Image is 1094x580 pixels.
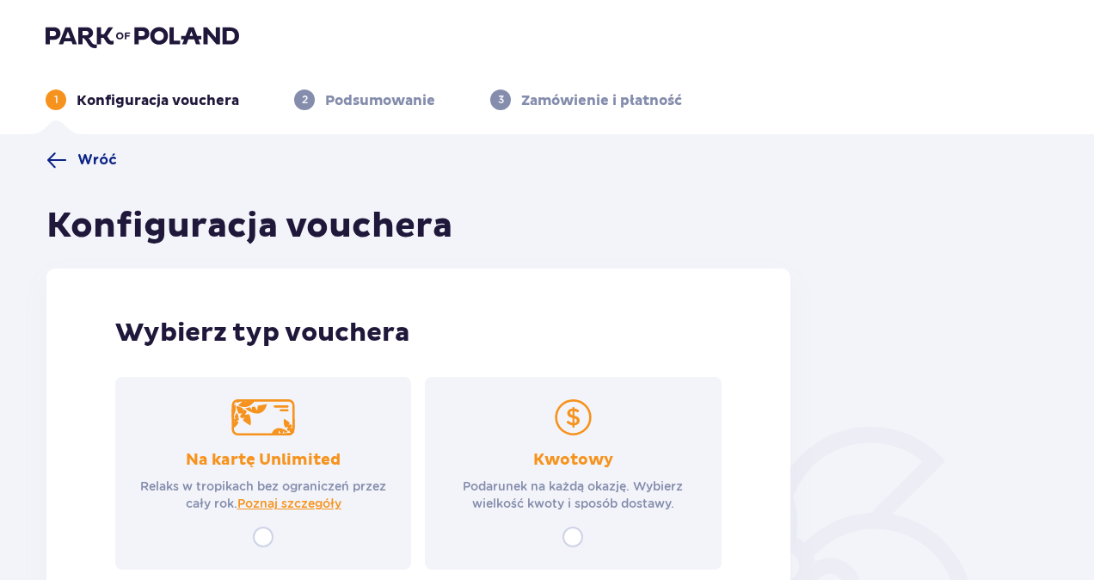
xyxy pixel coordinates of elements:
[237,495,341,512] a: Poznaj szczegóły
[77,91,239,110] p: Konfiguracja vouchera
[46,150,117,170] a: Wróć
[77,151,117,170] span: Wróć
[46,24,239,48] img: Park of Poland logo
[115,317,722,349] p: Wybierz typ vouchera
[440,478,705,512] p: Podarunek na każdą okazję. Wybierz wielkość kwoty i sposób dostawy.
[302,92,308,108] p: 2
[46,205,452,248] h1: Konfiguracja vouchera
[498,92,504,108] p: 3
[54,92,58,108] p: 1
[325,91,435,110] p: Podsumowanie
[186,450,341,471] p: Na kartę Unlimited
[131,478,396,512] p: Relaks w tropikach bez ograniczeń przez cały rok.
[533,450,613,471] p: Kwotowy
[521,91,682,110] p: Zamówienie i płatność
